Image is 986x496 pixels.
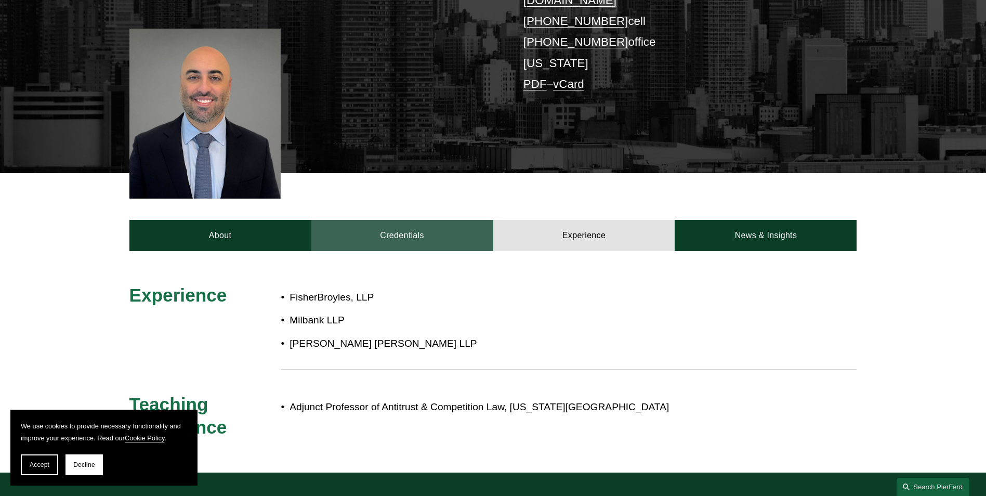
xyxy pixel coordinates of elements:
a: [PHONE_NUMBER] [523,15,628,28]
a: Credentials [311,220,493,251]
a: [PHONE_NUMBER] [523,35,628,48]
a: PDF [523,77,547,90]
p: FisherBroyles, LLP [290,289,766,307]
a: News & Insights [675,220,857,251]
section: Cookie banner [10,410,198,486]
button: Accept [21,454,58,475]
p: Adjunct Professor of Antitrust & Competition Law, [US_STATE][GEOGRAPHIC_DATA] [290,398,766,416]
a: vCard [553,77,584,90]
button: Decline [65,454,103,475]
span: Decline [73,461,95,468]
p: Milbank LLP [290,311,766,330]
p: We use cookies to provide necessary functionality and improve your experience. Read our . [21,420,187,444]
a: Search this site [897,478,969,496]
span: Accept [30,461,49,468]
a: Experience [493,220,675,251]
span: Experience [129,285,227,305]
span: Teaching Experience [129,394,227,437]
a: About [129,220,311,251]
p: [PERSON_NAME] [PERSON_NAME] LLP [290,335,766,353]
a: Cookie Policy [125,434,165,442]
